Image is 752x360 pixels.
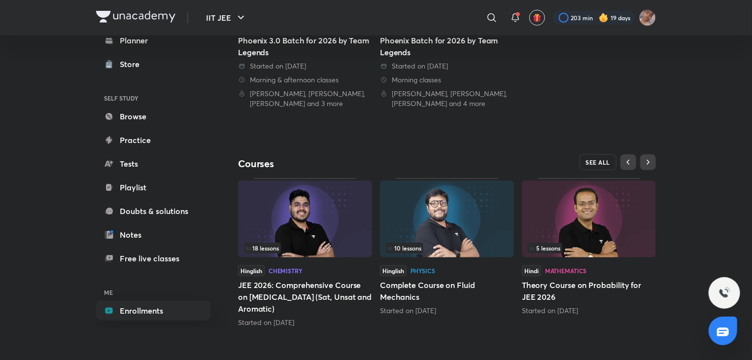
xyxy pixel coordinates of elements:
[380,265,407,276] span: Hinglish
[238,157,447,170] h4: Courses
[96,11,175,23] img: Company Logo
[96,201,210,221] a: Doubts & solutions
[238,265,265,276] span: Hinglish
[244,243,366,253] div: infocontainer
[388,245,421,251] span: 10 lessons
[96,324,210,344] a: Saved
[96,154,210,174] a: Tests
[380,178,514,315] div: Complete Course on Fluid Mechanics
[200,8,253,28] button: IIT JEE
[380,75,514,85] div: Morning classes
[238,75,372,85] div: Morning & afternoon classes
[528,243,650,253] div: infocontainer
[96,178,210,197] a: Playlist
[580,154,617,170] button: SEE ALL
[238,35,372,58] div: Phoenix 3.0 Batch for 2026 by Team Legends
[380,279,514,303] h5: Complete Course on Fluid Mechanics
[545,268,587,274] div: Mathematics
[96,284,210,301] h6: ME
[246,245,279,251] span: 18 lessons
[96,107,210,126] a: Browse
[96,90,210,107] h6: SELF STUDY
[96,11,175,25] a: Company Logo
[120,58,145,70] div: Store
[380,306,514,316] div: Started on Sep 26
[533,13,542,22] img: avatar
[530,245,560,251] span: 5 lessons
[238,180,372,257] img: Thumbnail
[238,89,372,108] div: Vineet Loomba, Brijesh Jindal, Pankaj Singh and 3 more
[599,13,609,23] img: streak
[528,243,650,253] div: left
[639,9,656,26] img: Rahul 2026
[380,180,514,257] img: Thumbnail
[238,279,372,315] h5: JEE 2026: Comprehensive Course on [MEDICAL_DATA] (Sat, Unsat and Aromatic)
[386,243,508,253] div: infosection
[522,180,656,257] img: Thumbnail
[386,243,508,253] div: infocontainer
[410,268,435,274] div: Physics
[522,265,541,276] span: Hindi
[96,249,210,268] a: Free live classes
[244,243,366,253] div: infosection
[386,243,508,253] div: left
[238,318,372,327] div: Started on Sep 2
[96,31,210,50] a: Planner
[522,306,656,316] div: Started on Oct 1
[586,159,611,166] span: SEE ALL
[380,35,514,58] div: Phoenix Batch for 2026 by Team Legends
[238,61,372,71] div: Started on 5 May 2025
[244,243,366,253] div: left
[522,178,656,315] div: Theory Course on Probability for JEE 2026
[528,243,650,253] div: infosection
[529,10,545,26] button: avatar
[96,225,210,245] a: Notes
[380,61,514,71] div: Started on 11 Apr 2025
[238,178,372,327] div: JEE 2026: Comprehensive Course on Hydrocarbons (Sat, Unsat and Aromatic)
[718,287,730,299] img: ttu
[96,54,210,74] a: Store
[96,301,210,321] a: Enrollments
[380,89,514,108] div: Vineet Loomba, Brijesh Jindal, Pankaj Singh and 4 more
[269,268,303,274] div: Chemistry
[522,279,656,303] h5: Theory Course on Probability for JEE 2026
[96,130,210,150] a: Practice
